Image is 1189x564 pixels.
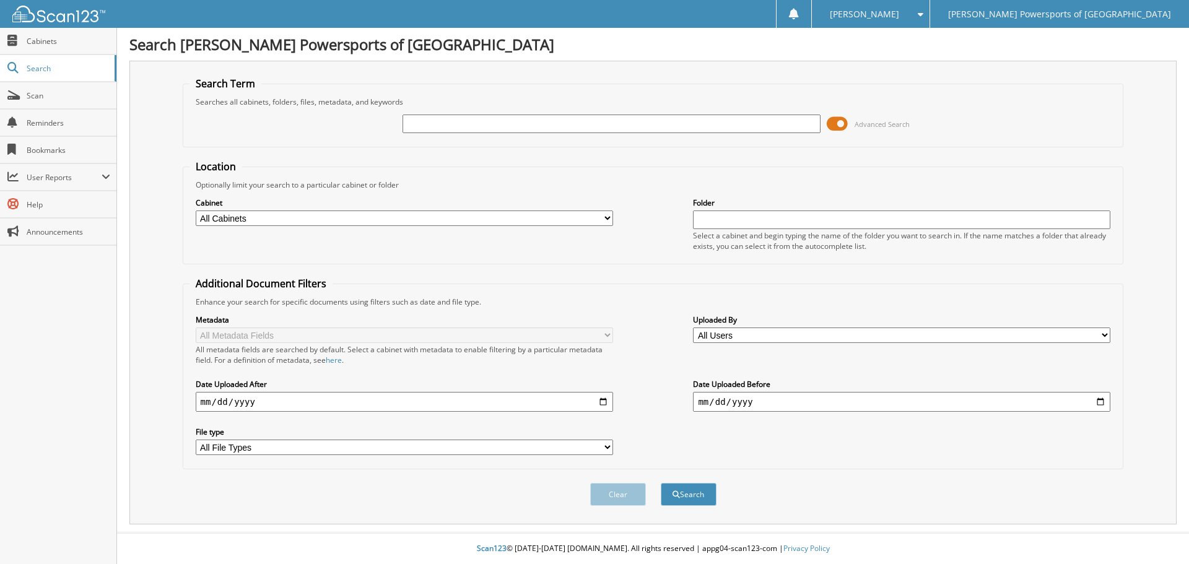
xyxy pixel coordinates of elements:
button: Clear [590,483,646,506]
input: end [693,392,1110,412]
span: Advanced Search [855,119,910,129]
span: Bookmarks [27,145,110,155]
span: Reminders [27,118,110,128]
div: Select a cabinet and begin typing the name of the folder you want to search in. If the name match... [693,230,1110,251]
div: Enhance your search for specific documents using filters such as date and file type. [189,297,1117,307]
label: Cabinet [196,197,613,208]
span: [PERSON_NAME] [830,11,899,18]
span: Announcements [27,227,110,237]
h1: Search [PERSON_NAME] Powersports of [GEOGRAPHIC_DATA] [129,34,1177,54]
label: Folder [693,197,1110,208]
span: Scan123 [477,543,507,553]
a: Privacy Policy [783,543,830,553]
div: Searches all cabinets, folders, files, metadata, and keywords [189,97,1117,107]
span: Scan [27,90,110,101]
label: Metadata [196,315,613,325]
legend: Search Term [189,77,261,90]
legend: Location [189,160,242,173]
input: start [196,392,613,412]
span: User Reports [27,172,102,183]
a: here [326,355,342,365]
span: Help [27,199,110,210]
div: All metadata fields are searched by default. Select a cabinet with metadata to enable filtering b... [196,344,613,365]
span: Cabinets [27,36,110,46]
label: Date Uploaded Before [693,379,1110,389]
legend: Additional Document Filters [189,277,333,290]
div: Optionally limit your search to a particular cabinet or folder [189,180,1117,190]
label: Date Uploaded After [196,379,613,389]
label: File type [196,427,613,437]
div: © [DATE]-[DATE] [DOMAIN_NAME]. All rights reserved | appg04-scan123-com | [117,534,1189,564]
span: [PERSON_NAME] Powersports of [GEOGRAPHIC_DATA] [948,11,1171,18]
span: Search [27,63,108,74]
img: scan123-logo-white.svg [12,6,105,22]
label: Uploaded By [693,315,1110,325]
button: Search [661,483,716,506]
